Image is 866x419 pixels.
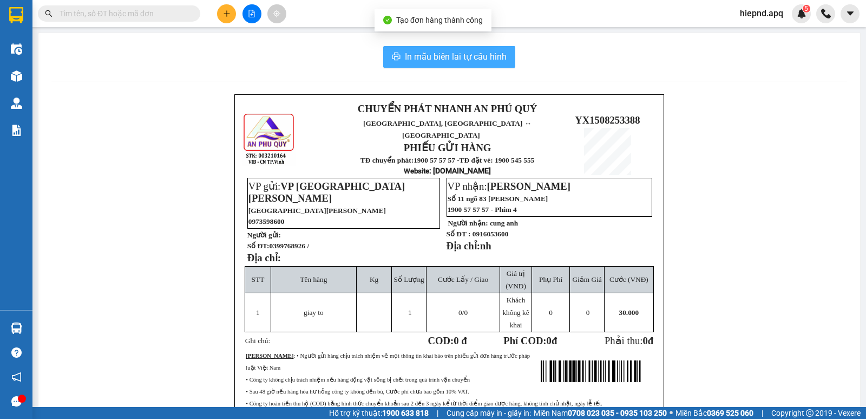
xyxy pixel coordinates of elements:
[447,230,471,238] strong: Số ĐT :
[304,308,324,317] span: giay to
[360,156,414,164] strong: TĐ chuyển phát:
[803,5,810,12] sup: 5
[382,409,429,417] strong: 1900 633 818
[329,407,429,419] span: Hỗ trợ kỹ thuật:
[404,166,491,175] strong: : [DOMAIN_NAME]
[247,242,309,250] strong: Số ĐT:
[845,9,855,18] span: caret-down
[363,119,532,139] span: [GEOGRAPHIC_DATA], [GEOGRAPHIC_DATA] ↔ [GEOGRAPHIC_DATA]
[248,217,285,225] span: 0973598600
[11,372,22,382] span: notification
[405,50,507,63] span: In mẫu biên lai tự cấu hình
[252,275,265,283] span: STT
[473,230,509,238] span: 0916053600
[392,52,401,62] span: printer
[490,219,518,227] span: cung anh
[447,240,480,252] strong: Địa chỉ:
[246,377,470,383] span: • Công ty không chịu trách nhiệm nếu hàng động vật sống bị chết trong quá trình vận chuyển
[575,114,640,126] span: YX1508253388
[383,46,515,68] button: printerIn mẫu biên lai tự cấu hình
[458,308,462,317] span: 0
[448,205,517,214] span: 1900 57 57 57 - Phím 4
[586,308,590,317] span: 0
[670,411,673,415] span: ⚪️
[11,396,22,407] span: message
[269,242,309,250] span: 0399768926 /
[539,275,562,283] span: Phụ Phí
[572,275,601,283] span: Giảm Giá
[487,181,570,192] span: [PERSON_NAME]
[480,240,491,252] span: nh
[248,10,255,17] span: file-add
[797,9,806,18] img: icon-new-feature
[454,335,467,346] span: 0 đ
[506,269,526,290] span: Giá trị (VNĐ)
[503,335,557,346] strong: Phí COD: đ
[762,407,763,419] span: |
[11,347,22,358] span: question-circle
[394,275,424,283] span: Số Lượng
[11,43,22,55] img: warehouse-icon
[414,156,459,164] strong: 1900 57 57 57 -
[821,9,831,18] img: phone-icon
[549,308,553,317] span: 0
[534,407,667,419] span: Miền Nam
[404,142,491,153] strong: PHIẾU GỬI HÀNG
[707,409,753,417] strong: 0369 525 060
[428,335,467,346] strong: COD:
[448,219,488,227] strong: Người nhận:
[267,4,286,23] button: aim
[383,16,392,24] span: check-circle
[841,4,860,23] button: caret-down
[248,181,405,204] span: VP [GEOGRAPHIC_DATA][PERSON_NAME]
[45,10,53,17] span: search
[217,4,236,23] button: plus
[11,125,22,136] img: solution-icon
[9,7,23,23] img: logo-vxr
[300,275,327,283] span: Tên hàng
[619,308,639,317] span: 30.000
[438,275,488,283] span: Cước Lấy / Giao
[502,296,529,329] span: Khách không kê khai
[247,252,281,263] strong: Địa chỉ:
[273,10,280,17] span: aim
[609,275,648,283] span: Cước (VNĐ)
[242,112,296,166] img: logo
[404,167,429,175] span: Website
[642,335,647,346] span: 0
[256,308,260,317] span: 1
[675,407,753,419] span: Miền Bắc
[11,98,22,109] img: warehouse-icon
[437,407,438,419] span: |
[568,409,667,417] strong: 0708 023 035 - 0935 103 250
[447,407,531,419] span: Cung cấp máy in - giấy in:
[396,16,483,24] span: Tạo đơn hàng thành công
[11,70,22,82] img: warehouse-icon
[246,389,469,395] span: • Sau 48 giờ nếu hàng hóa hư hỏng công ty không đền bù, Cước phí chưa bao gồm 10% VAT.
[247,231,281,239] strong: Người gửi:
[547,335,552,346] span: 0
[358,103,537,114] strong: CHUYỂN PHÁT NHANH AN PHÚ QUÝ
[448,181,570,192] span: VP nhận:
[245,337,270,345] span: Ghi chú:
[246,401,602,407] span: • Công ty hoàn tiền thu hộ (COD) bằng hình thức chuyển khoản sau 2 đến 3 ngày kể từ thời điểm gia...
[458,308,468,317] span: /0
[248,181,405,204] span: VP gửi:
[248,207,386,215] span: [GEOGRAPHIC_DATA][PERSON_NAME]
[246,353,530,371] span: : • Người gửi hàng chịu trách nhiệm về mọi thông tin khai báo trên phiếu gửi đơn hàng trước pháp ...
[648,335,653,346] span: đ
[460,156,535,164] strong: TĐ đặt vé: 1900 545 555
[731,7,792,20] span: hiepnd.apq
[60,8,187,20] input: Tìm tên, số ĐT hoặc mã đơn
[242,4,261,23] button: file-add
[223,10,231,17] span: plus
[11,323,22,334] img: warehouse-icon
[806,409,813,417] span: copyright
[370,275,378,283] span: Kg
[605,335,653,346] span: Phải thu:
[408,308,412,317] span: 1
[448,195,548,203] span: Số 11 ngõ 83 [PERSON_NAME]
[804,5,808,12] span: 5
[246,353,293,359] strong: [PERSON_NAME]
